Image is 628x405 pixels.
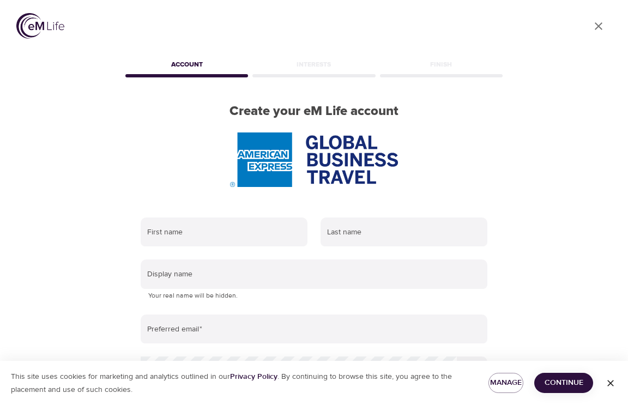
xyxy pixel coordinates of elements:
[585,13,612,39] a: close
[230,132,398,187] img: AmEx%20GBT%20logo.png
[148,291,480,301] p: Your real name will be hidden.
[534,373,593,393] button: Continue
[16,13,64,39] img: logo
[497,376,515,390] span: Manage
[488,373,523,393] button: Manage
[123,104,505,119] h2: Create your eM Life account
[543,376,584,390] span: Continue
[230,372,277,382] a: Privacy Policy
